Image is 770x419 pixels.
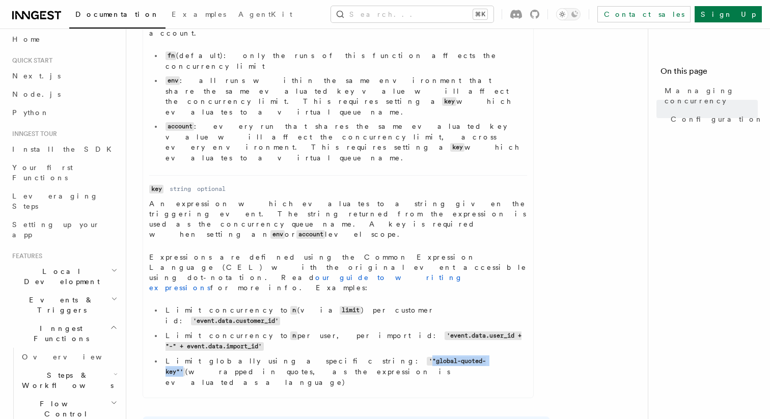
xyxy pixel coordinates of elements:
[149,199,527,240] p: An expression which evaluates to a string given the triggering event. The string returned from th...
[667,110,758,128] a: Configuration
[665,86,758,106] span: Managing concurrency
[442,97,456,106] code: key
[8,103,120,122] a: Python
[8,130,57,138] span: Inngest tour
[18,366,120,395] button: Steps & Workflows
[166,51,176,60] code: fn
[8,215,120,244] a: Setting up your app
[12,72,61,80] span: Next.js
[8,323,110,344] span: Inngest Functions
[166,122,194,131] code: account
[8,266,111,287] span: Local Development
[149,185,163,193] code: key
[8,158,120,187] a: Your first Functions
[191,317,280,325] code: 'event.data.customer_id'
[8,291,120,319] button: Events & Triggers
[18,348,120,366] a: Overview
[166,76,180,85] code: env
[290,306,297,315] code: n
[8,319,120,348] button: Inngest Functions
[162,305,527,326] li: Limit concurrency to (via ) per customer id:
[8,85,120,103] a: Node.js
[270,230,285,239] code: env
[450,143,464,152] code: key
[8,252,42,260] span: Features
[149,273,463,292] a: our guide to writing expressions
[232,3,298,27] a: AgentKit
[597,6,691,22] a: Contact sales
[8,187,120,215] a: Leveraging Steps
[12,34,41,44] span: Home
[12,108,49,117] span: Python
[8,30,120,48] a: Home
[69,3,166,29] a: Documentation
[661,65,758,81] h4: On this page
[12,145,118,153] span: Install the SDK
[170,185,191,193] dd: string
[162,121,527,163] li: : every run that shares the same evaluated key value will affect the concurrency limit, across ev...
[162,330,527,352] li: Limit concurrency to per user, per import id:
[238,10,292,18] span: AgentKit
[8,140,120,158] a: Install the SDK
[296,230,325,239] code: account
[162,356,527,387] li: Limit globally using a specific string: (wrapped in quotes, as the expression is evaluated as a l...
[556,8,581,20] button: Toggle dark mode
[331,6,493,22] button: Search...⌘K
[172,10,226,18] span: Examples
[18,399,111,419] span: Flow Control
[75,10,159,18] span: Documentation
[473,9,487,19] kbd: ⌘K
[166,3,232,27] a: Examples
[22,353,127,361] span: Overview
[8,295,111,315] span: Events & Triggers
[18,370,114,390] span: Steps & Workflows
[197,185,226,193] dd: optional
[671,114,763,124] span: Configuration
[12,220,100,239] span: Setting up your app
[8,262,120,291] button: Local Development
[661,81,758,110] a: Managing concurrency
[695,6,762,22] a: Sign Up
[8,67,120,85] a: Next.js
[12,192,98,210] span: Leveraging Steps
[290,331,297,340] code: n
[12,90,61,98] span: Node.js
[340,306,361,315] code: limit
[162,50,527,71] li: (default): only the runs of this function affects the concurrency limit
[8,57,52,65] span: Quick start
[162,75,527,117] li: : all runs within the same environment that share the same evaluated key value will affect the co...
[12,163,73,182] span: Your first Functions
[149,252,527,293] p: Expressions are defined using the Common Expression Language (CEL) with the original event access...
